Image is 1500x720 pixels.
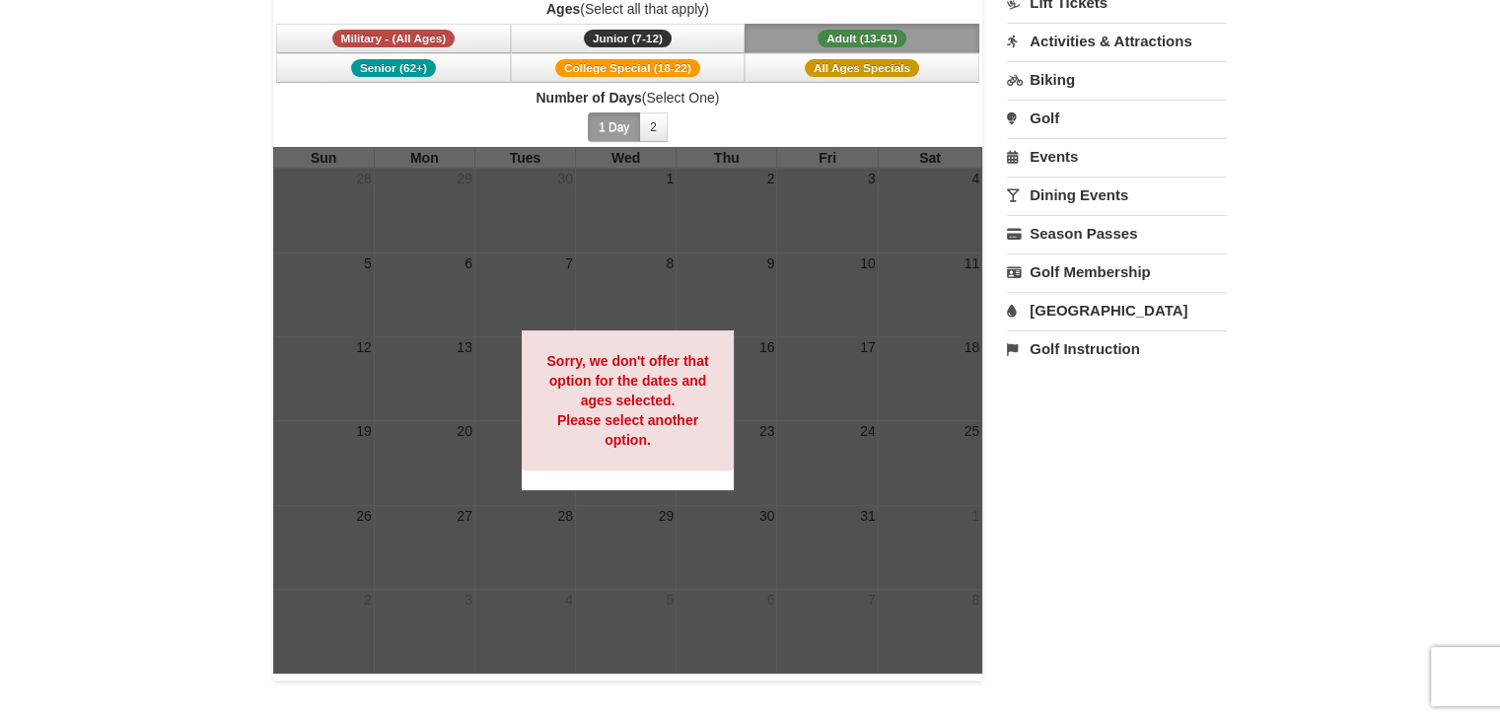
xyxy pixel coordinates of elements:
[351,59,436,77] span: Senior (62+)
[546,353,708,448] strong: Sorry, we don't offer that option for the dates and ages selected. Please select another option.
[276,53,511,83] button: Senior (62+)
[555,59,700,77] span: College Special (18-22)
[745,24,979,53] button: Adult (13-61)
[276,24,511,53] button: Military - (All Ages)
[1007,292,1227,328] a: [GEOGRAPHIC_DATA]
[588,112,640,142] button: 1 Day
[1007,215,1227,252] a: Season Passes
[1007,61,1227,98] a: Biking
[818,30,906,47] span: Adult (13-61)
[1007,100,1227,136] a: Golf
[536,90,641,106] strong: Number of Days
[639,112,668,142] button: 2
[1007,138,1227,175] a: Events
[1007,177,1227,213] a: Dining Events
[511,53,746,83] button: College Special (18-22)
[273,88,983,108] label: (Select One)
[584,30,672,47] span: Junior (7-12)
[1007,330,1227,367] a: Golf Instruction
[332,30,456,47] span: Military - (All Ages)
[745,53,979,83] button: All Ages Specials
[1007,253,1227,290] a: Golf Membership
[805,59,919,77] span: All Ages Specials
[1007,23,1227,59] a: Activities & Attractions
[511,24,746,53] button: Junior (7-12)
[546,1,580,17] strong: Ages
